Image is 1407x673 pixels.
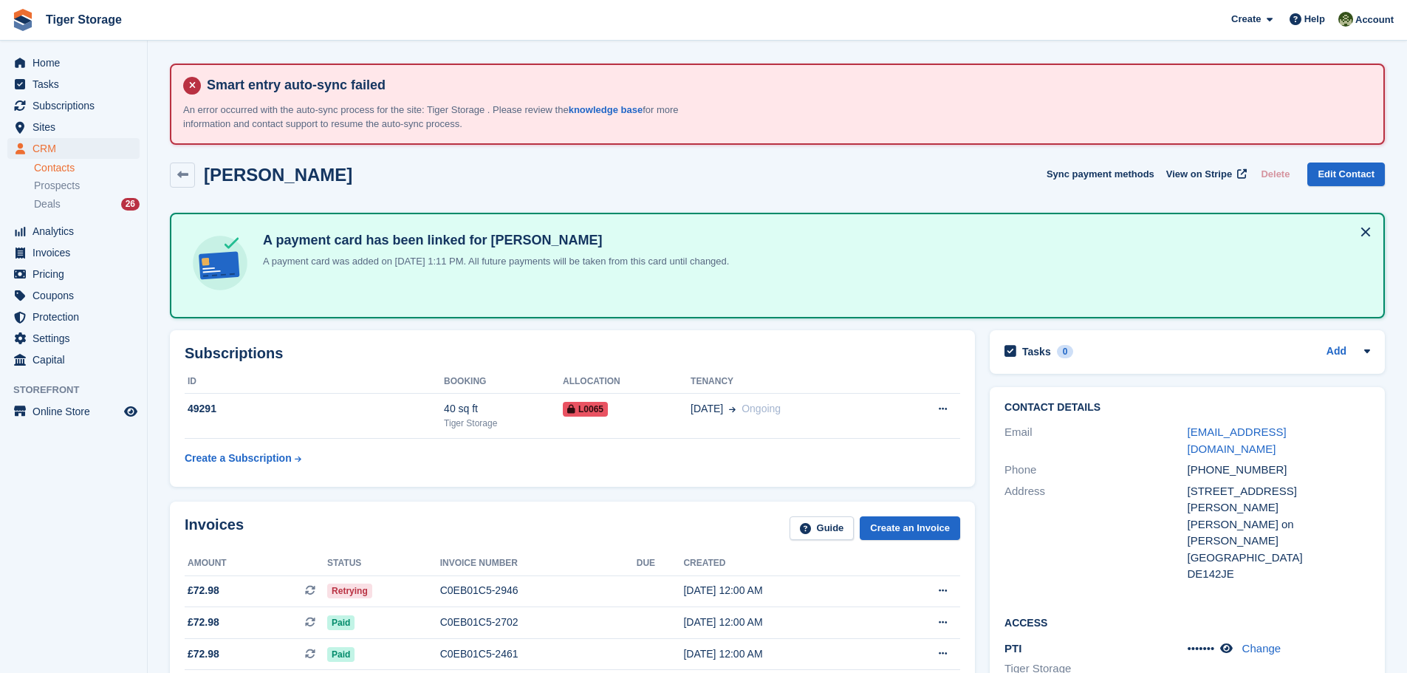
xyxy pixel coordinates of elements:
[1307,163,1385,187] a: Edit Contact
[32,307,121,327] span: Protection
[327,647,355,662] span: Paid
[1022,345,1051,358] h2: Tasks
[790,516,855,541] a: Guide
[1188,462,1370,479] div: [PHONE_NUMBER]
[40,7,128,32] a: Tiger Storage
[1242,642,1281,655] a: Change
[1188,566,1370,583] div: DE142JE
[637,552,684,575] th: Due
[1166,167,1232,182] span: View on Stripe
[12,9,34,31] img: stora-icon-8386f47178a22dfd0bd8f6a31ec36ba5ce8667c1dd55bd0f319d3a0aa187defe.svg
[440,615,637,630] div: C0EB01C5-2702
[1326,344,1346,361] a: Add
[1004,483,1187,583] div: Address
[860,516,960,541] a: Create an Invoice
[7,349,140,370] a: menu
[1188,426,1287,455] a: [EMAIL_ADDRESS][DOMAIN_NAME]
[327,615,355,630] span: Paid
[1304,12,1325,27] span: Help
[32,285,121,306] span: Coupons
[7,138,140,159] a: menu
[13,383,147,397] span: Storefront
[444,417,563,430] div: Tiger Storage
[183,103,700,131] p: An error occurred with the auto-sync process for the site: Tiger Storage . Please review the for ...
[32,74,121,95] span: Tasks
[683,615,882,630] div: [DATE] 12:00 AM
[121,198,140,211] div: 26
[185,401,444,417] div: 49291
[34,197,140,212] a: Deals 26
[32,52,121,73] span: Home
[189,232,251,294] img: card-linked-ebf98d0992dc2aeb22e95c0e3c79077019eb2392cfd83c6a337811c24bc77127.svg
[1057,345,1074,358] div: 0
[691,370,891,394] th: Tenancy
[1231,12,1261,27] span: Create
[1188,550,1370,567] div: [GEOGRAPHIC_DATA]
[185,445,301,472] a: Create a Subscription
[7,307,140,327] a: menu
[1004,462,1187,479] div: Phone
[1188,483,1370,516] div: [STREET_ADDRESS][PERSON_NAME]
[7,401,140,422] a: menu
[327,584,372,598] span: Retrying
[7,328,140,349] a: menu
[32,264,121,284] span: Pricing
[185,370,444,394] th: ID
[7,242,140,263] a: menu
[444,401,563,417] div: 40 sq ft
[683,552,882,575] th: Created
[1355,13,1394,27] span: Account
[201,77,1372,94] h4: Smart entry auto-sync failed
[204,165,352,185] h2: [PERSON_NAME]
[1188,642,1215,655] span: •••••••
[1004,424,1187,457] div: Email
[188,583,219,598] span: £72.98
[440,646,637,662] div: C0EB01C5-2461
[34,197,61,211] span: Deals
[1004,642,1021,655] span: PTI
[7,117,140,137] a: menu
[7,221,140,242] a: menu
[569,104,643,115] a: knowledge base
[34,178,140,194] a: Prospects
[1047,163,1154,187] button: Sync payment methods
[1160,163,1250,187] a: View on Stripe
[563,402,608,417] span: L0065
[7,52,140,73] a: menu
[7,95,140,116] a: menu
[1004,615,1370,629] h2: Access
[444,370,563,394] th: Booking
[34,161,140,175] a: Contacts
[742,403,781,414] span: Ongoing
[257,254,729,269] p: A payment card was added on [DATE] 1:11 PM. All future payments will be taken from this card unti...
[185,552,327,575] th: Amount
[32,349,121,370] span: Capital
[32,95,121,116] span: Subscriptions
[1188,516,1370,550] div: [PERSON_NAME] on [PERSON_NAME]
[122,403,140,420] a: Preview store
[32,242,121,263] span: Invoices
[185,345,960,362] h2: Subscriptions
[34,179,80,193] span: Prospects
[563,370,691,394] th: Allocation
[32,138,121,159] span: CRM
[185,516,244,541] h2: Invoices
[257,232,729,249] h4: A payment card has been linked for [PERSON_NAME]
[32,328,121,349] span: Settings
[1338,12,1353,27] img: Matthew Ellwood
[7,74,140,95] a: menu
[185,451,292,466] div: Create a Subscription
[188,615,219,630] span: £72.98
[691,401,723,417] span: [DATE]
[327,552,440,575] th: Status
[683,646,882,662] div: [DATE] 12:00 AM
[440,552,637,575] th: Invoice number
[32,221,121,242] span: Analytics
[440,583,637,598] div: C0EB01C5-2946
[683,583,882,598] div: [DATE] 12:00 AM
[7,264,140,284] a: menu
[7,285,140,306] a: menu
[1004,402,1370,414] h2: Contact Details
[188,646,219,662] span: £72.98
[1255,163,1295,187] button: Delete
